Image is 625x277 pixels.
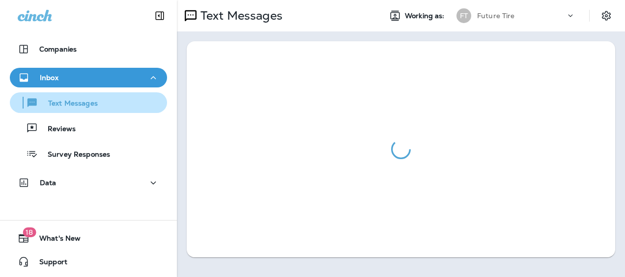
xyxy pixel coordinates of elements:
[38,99,98,109] p: Text Messages
[38,125,76,134] p: Reviews
[597,7,615,25] button: Settings
[29,258,67,270] span: Support
[456,8,471,23] div: FT
[23,227,36,237] span: 18
[10,68,167,87] button: Inbox
[38,150,110,160] p: Survey Responses
[40,179,57,187] p: Data
[40,74,58,82] p: Inbox
[10,173,167,193] button: Data
[10,143,167,164] button: Survey Responses
[146,6,173,26] button: Collapse Sidebar
[10,252,167,272] button: Support
[10,228,167,248] button: 18What's New
[477,12,515,20] p: Future Tire
[29,234,81,246] span: What's New
[10,118,167,138] button: Reviews
[39,45,77,53] p: Companies
[405,12,447,20] span: Working as:
[197,8,283,23] p: Text Messages
[10,92,167,113] button: Text Messages
[10,39,167,59] button: Companies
